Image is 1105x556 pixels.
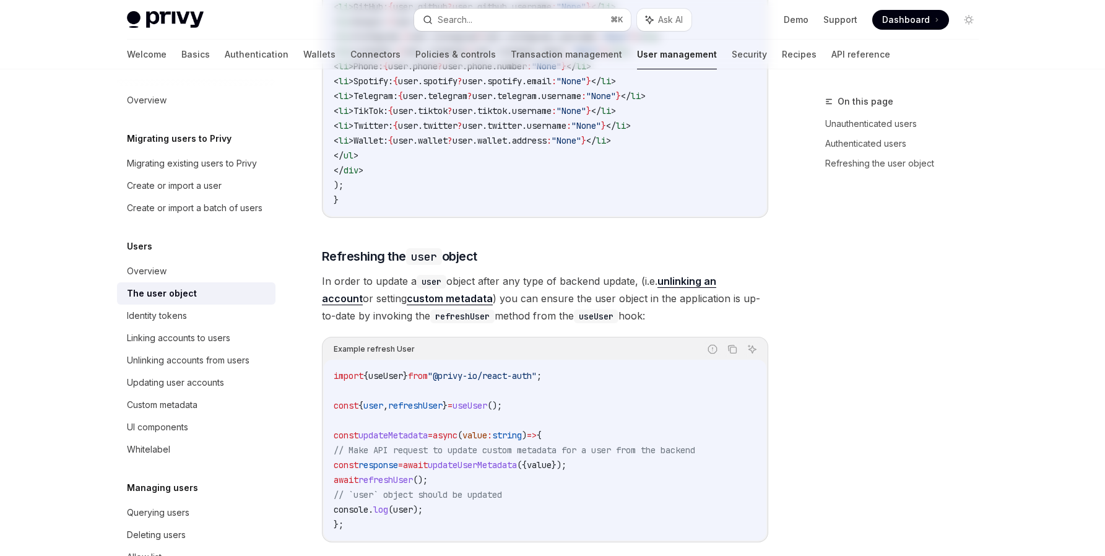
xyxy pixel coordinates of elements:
[127,131,232,146] h5: Migrating users to Privy
[127,353,249,368] div: Unlinking accounts from users
[497,61,527,72] span: number
[438,61,443,72] span: ?
[388,105,393,116] span: {
[339,120,349,131] span: li
[537,90,542,102] span: .
[127,178,222,193] div: Create or import a user
[322,272,768,324] span: In order to update a object after any type of backend update, (i.e. or setting ) you can ensure t...
[334,120,339,131] span: <
[127,93,167,108] div: Overview
[339,61,349,72] span: li
[601,76,611,87] span: li
[117,89,275,111] a: Overview
[127,528,186,542] div: Deleting users
[334,76,339,87] span: <
[353,90,398,102] span: Telegram:
[552,135,581,146] span: "None"
[117,438,275,461] a: Whitelabel
[574,310,618,323] code: useUser
[453,105,472,116] span: user
[477,105,507,116] span: tiktok
[527,430,537,441] span: =>
[368,504,373,515] span: .
[601,120,606,131] span: }
[388,504,393,515] span: (
[393,76,398,87] span: {
[443,400,448,411] span: }
[117,282,275,305] a: The user object
[512,135,547,146] span: address
[472,90,492,102] span: user
[388,135,393,146] span: {
[339,105,349,116] span: li
[117,260,275,282] a: Overview
[507,105,512,116] span: .
[334,180,344,191] span: );
[363,400,383,411] span: user
[393,504,413,515] span: user
[334,105,339,116] span: <
[511,40,622,69] a: Transaction management
[606,120,616,131] span: </
[117,371,275,394] a: Updating user accounts
[353,76,393,87] span: Spotify:
[334,519,344,530] span: };
[430,310,495,323] code: refreshUser
[127,264,167,279] div: Overview
[413,135,418,146] span: .
[959,10,979,30] button: Toggle dark mode
[418,120,423,131] span: .
[322,248,477,265] span: Refreshing the object
[358,400,363,411] span: {
[527,459,552,471] span: value
[117,394,275,416] a: Custom metadata
[349,105,353,116] span: >
[453,135,472,146] span: user
[552,459,566,471] span: });
[117,175,275,197] a: Create or import a user
[127,40,167,69] a: Welcome
[448,400,453,411] span: =
[127,331,230,345] div: Linking accounts to users
[626,120,631,131] span: >
[477,135,507,146] span: wallet
[334,135,339,146] span: <
[825,114,989,134] a: Unauthenticated users
[566,120,571,131] span: :
[571,120,601,131] span: "None"
[423,90,428,102] span: .
[339,90,349,102] span: li
[225,40,288,69] a: Authentication
[117,305,275,327] a: Identity tokens
[487,400,502,411] span: ();
[537,370,542,381] span: ;
[557,76,586,87] span: "None"
[581,90,586,102] span: :
[334,341,415,357] div: Example refresh User
[349,120,353,131] span: >
[403,90,423,102] span: user
[339,76,349,87] span: li
[334,474,358,485] span: await
[428,430,433,441] span: =
[334,400,358,411] span: const
[443,61,462,72] span: user
[353,105,388,116] span: TikTok:
[349,90,353,102] span: >
[732,40,767,69] a: Security
[527,120,566,131] span: username
[413,105,418,116] span: .
[408,61,413,72] span: .
[586,76,591,87] span: }
[358,430,428,441] span: updateMetadata
[334,61,339,72] span: <
[433,430,457,441] span: async
[497,90,537,102] span: telegram
[532,61,561,72] span: "None"
[334,165,344,176] span: </
[334,459,358,471] span: const
[383,61,388,72] span: {
[334,504,368,515] span: console
[353,150,358,161] span: >
[350,40,401,69] a: Connectors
